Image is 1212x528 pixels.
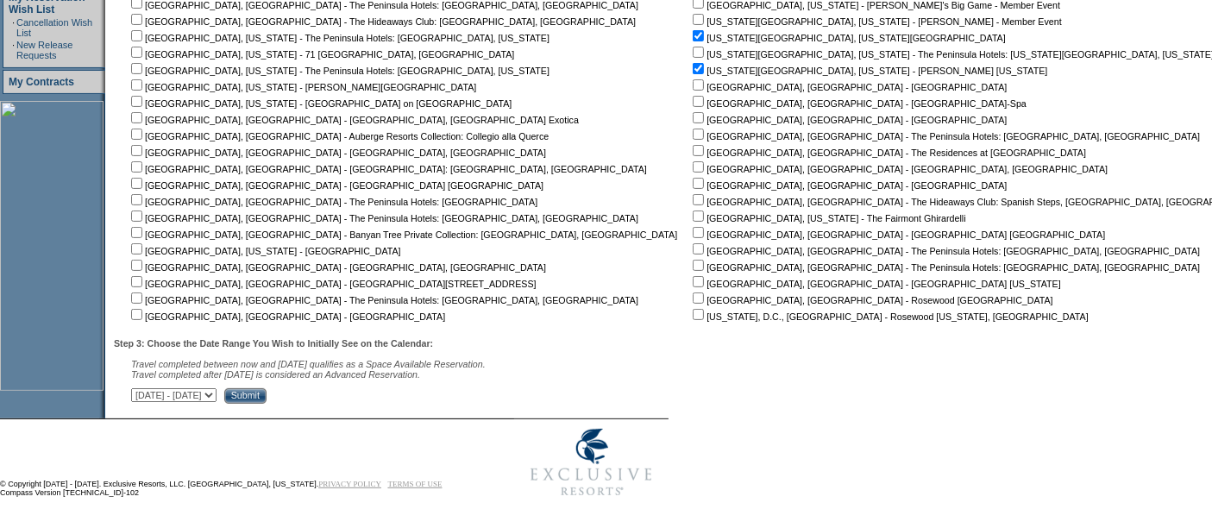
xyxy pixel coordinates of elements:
[128,115,579,125] nobr: [GEOGRAPHIC_DATA], [GEOGRAPHIC_DATA] - [GEOGRAPHIC_DATA], [GEOGRAPHIC_DATA] Exotica
[128,82,476,92] nobr: [GEOGRAPHIC_DATA], [US_STATE] - [PERSON_NAME][GEOGRAPHIC_DATA]
[128,33,549,43] nobr: [GEOGRAPHIC_DATA], [US_STATE] - The Peninsula Hotels: [GEOGRAPHIC_DATA], [US_STATE]
[689,180,1007,191] nobr: [GEOGRAPHIC_DATA], [GEOGRAPHIC_DATA] - [GEOGRAPHIC_DATA]
[128,229,677,240] nobr: [GEOGRAPHIC_DATA], [GEOGRAPHIC_DATA] - Banyan Tree Private Collection: [GEOGRAPHIC_DATA], [GEOGRA...
[689,164,1108,174] nobr: [GEOGRAPHIC_DATA], [GEOGRAPHIC_DATA] - [GEOGRAPHIC_DATA], [GEOGRAPHIC_DATA]
[689,131,1200,141] nobr: [GEOGRAPHIC_DATA], [GEOGRAPHIC_DATA] - The Peninsula Hotels: [GEOGRAPHIC_DATA], [GEOGRAPHIC_DATA]
[689,213,965,223] nobr: [GEOGRAPHIC_DATA], [US_STATE] - The Fairmont Ghirardelli
[128,131,549,141] nobr: [GEOGRAPHIC_DATA], [GEOGRAPHIC_DATA] - Auberge Resorts Collection: Collegio alla Querce
[689,16,1062,27] nobr: [US_STATE][GEOGRAPHIC_DATA], [US_STATE] - [PERSON_NAME] - Member Event
[128,213,638,223] nobr: [GEOGRAPHIC_DATA], [GEOGRAPHIC_DATA] - The Peninsula Hotels: [GEOGRAPHIC_DATA], [GEOGRAPHIC_DATA]
[9,76,74,88] a: My Contracts
[689,98,1027,109] nobr: [GEOGRAPHIC_DATA], [GEOGRAPHIC_DATA] - [GEOGRAPHIC_DATA]-Spa
[318,480,381,488] a: PRIVACY POLICY
[12,40,15,60] td: ·
[12,17,15,38] td: ·
[128,279,537,289] nobr: [GEOGRAPHIC_DATA], [GEOGRAPHIC_DATA] - [GEOGRAPHIC_DATA][STREET_ADDRESS]
[689,66,1047,76] nobr: [US_STATE][GEOGRAPHIC_DATA], [US_STATE] - [PERSON_NAME] [US_STATE]
[128,148,546,158] nobr: [GEOGRAPHIC_DATA], [GEOGRAPHIC_DATA] - [GEOGRAPHIC_DATA], [GEOGRAPHIC_DATA]
[689,262,1200,273] nobr: [GEOGRAPHIC_DATA], [GEOGRAPHIC_DATA] - The Peninsula Hotels: [GEOGRAPHIC_DATA], [GEOGRAPHIC_DATA]
[128,164,647,174] nobr: [GEOGRAPHIC_DATA], [GEOGRAPHIC_DATA] - [GEOGRAPHIC_DATA]: [GEOGRAPHIC_DATA], [GEOGRAPHIC_DATA]
[128,246,401,256] nobr: [GEOGRAPHIC_DATA], [US_STATE] - [GEOGRAPHIC_DATA]
[128,197,537,207] nobr: [GEOGRAPHIC_DATA], [GEOGRAPHIC_DATA] - The Peninsula Hotels: [GEOGRAPHIC_DATA]
[114,338,433,349] b: Step 3: Choose the Date Range You Wish to Initially See on the Calendar:
[689,311,1089,322] nobr: [US_STATE], D.C., [GEOGRAPHIC_DATA] - Rosewood [US_STATE], [GEOGRAPHIC_DATA]
[689,148,1086,158] nobr: [GEOGRAPHIC_DATA], [GEOGRAPHIC_DATA] - The Residences at [GEOGRAPHIC_DATA]
[224,388,267,404] input: Submit
[128,49,514,60] nobr: [GEOGRAPHIC_DATA], [US_STATE] - 71 [GEOGRAPHIC_DATA], [GEOGRAPHIC_DATA]
[128,16,636,27] nobr: [GEOGRAPHIC_DATA], [GEOGRAPHIC_DATA] - The Hideaways Club: [GEOGRAPHIC_DATA], [GEOGRAPHIC_DATA]
[388,480,443,488] a: TERMS OF USE
[514,419,669,506] img: Exclusive Resorts
[128,311,445,322] nobr: [GEOGRAPHIC_DATA], [GEOGRAPHIC_DATA] - [GEOGRAPHIC_DATA]
[689,82,1007,92] nobr: [GEOGRAPHIC_DATA], [GEOGRAPHIC_DATA] - [GEOGRAPHIC_DATA]
[16,40,72,60] a: New Release Requests
[689,115,1007,125] nobr: [GEOGRAPHIC_DATA], [GEOGRAPHIC_DATA] - [GEOGRAPHIC_DATA]
[16,17,92,38] a: Cancellation Wish List
[131,359,486,369] span: Travel completed between now and [DATE] qualifies as a Space Available Reservation.
[689,246,1200,256] nobr: [GEOGRAPHIC_DATA], [GEOGRAPHIC_DATA] - The Peninsula Hotels: [GEOGRAPHIC_DATA], [GEOGRAPHIC_DATA]
[128,295,638,305] nobr: [GEOGRAPHIC_DATA], [GEOGRAPHIC_DATA] - The Peninsula Hotels: [GEOGRAPHIC_DATA], [GEOGRAPHIC_DATA]
[128,180,543,191] nobr: [GEOGRAPHIC_DATA], [GEOGRAPHIC_DATA] - [GEOGRAPHIC_DATA] [GEOGRAPHIC_DATA]
[689,279,1061,289] nobr: [GEOGRAPHIC_DATA], [GEOGRAPHIC_DATA] - [GEOGRAPHIC_DATA] [US_STATE]
[689,295,1052,305] nobr: [GEOGRAPHIC_DATA], [GEOGRAPHIC_DATA] - Rosewood [GEOGRAPHIC_DATA]
[689,229,1105,240] nobr: [GEOGRAPHIC_DATA], [GEOGRAPHIC_DATA] - [GEOGRAPHIC_DATA] [GEOGRAPHIC_DATA]
[128,66,549,76] nobr: [GEOGRAPHIC_DATA], [US_STATE] - The Peninsula Hotels: [GEOGRAPHIC_DATA], [US_STATE]
[131,369,420,380] nobr: Travel completed after [DATE] is considered an Advanced Reservation.
[128,98,512,109] nobr: [GEOGRAPHIC_DATA], [US_STATE] - [GEOGRAPHIC_DATA] on [GEOGRAPHIC_DATA]
[128,262,546,273] nobr: [GEOGRAPHIC_DATA], [GEOGRAPHIC_DATA] - [GEOGRAPHIC_DATA], [GEOGRAPHIC_DATA]
[689,33,1006,43] nobr: [US_STATE][GEOGRAPHIC_DATA], [US_STATE][GEOGRAPHIC_DATA]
